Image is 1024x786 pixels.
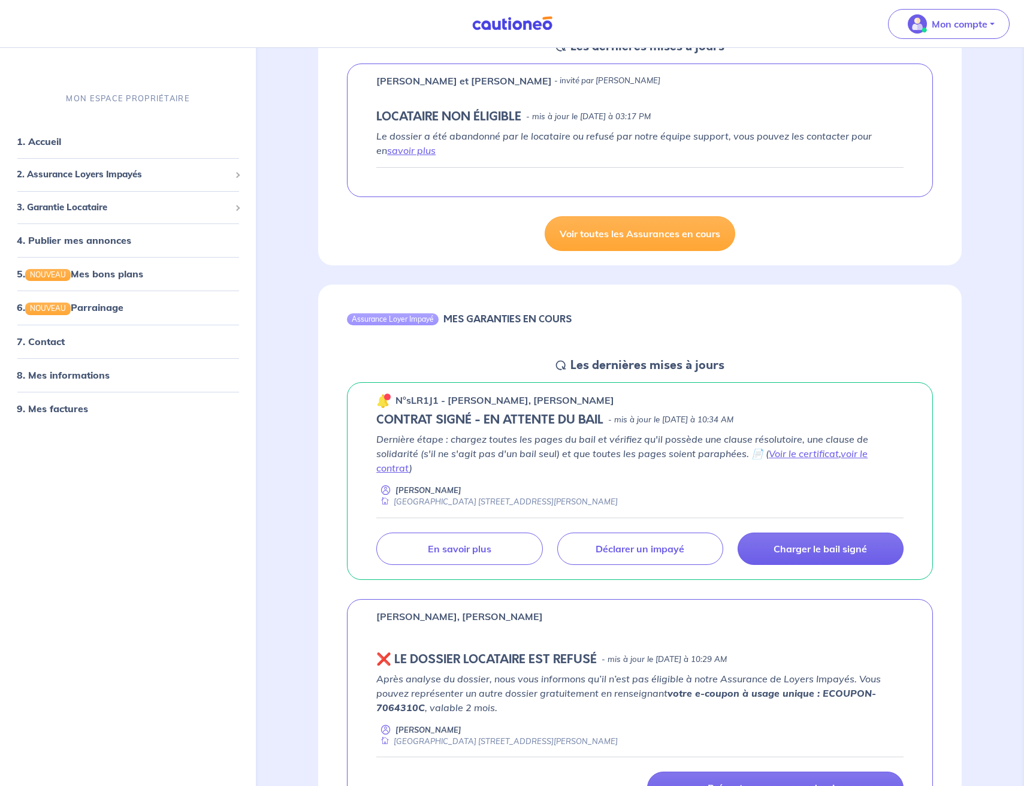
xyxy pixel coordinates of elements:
a: 7. Contact [17,335,65,347]
a: En savoir plus [376,533,542,565]
p: - mis à jour le [DATE] à 10:29 AM [602,654,727,666]
p: [PERSON_NAME] et [PERSON_NAME] [376,74,552,88]
a: 8. Mes informations [17,369,110,381]
span: 2. Assurance Loyers Impayés [17,168,230,182]
img: illu_account_valid_menu.svg [908,14,927,34]
div: 4. Publier mes annonces [5,228,251,252]
a: Voir le certificat [769,448,839,459]
div: 6.NOUVEAUParrainage [5,296,251,320]
a: voir le contrat [376,448,868,474]
a: 4. Publier mes annonces [17,234,131,246]
p: Charger le bail signé [774,543,867,555]
em: Le dossier a été abandonné par le locataire ou refusé par notre équipe support, vous pouvez les c... [376,130,872,156]
img: Cautioneo [467,16,557,31]
p: [PERSON_NAME] [395,724,461,736]
h6: MES GARANTIES EN COURS [443,313,572,325]
a: Voir toutes les Assurances en cours [545,216,735,251]
div: 2. Assurance Loyers Impayés [5,163,251,186]
p: [PERSON_NAME], [PERSON_NAME] [376,609,543,624]
a: 9. Mes factures [17,403,88,415]
p: Après analyse du dossier, nous vous informons qu’il n’est pas éligible à notre Assurance de Loyer... [376,672,904,715]
div: 7. Contact [5,329,251,353]
strong: votre e-coupon à usage unique : ECOUPON-7064310C [376,687,876,714]
img: 🔔 [376,394,391,408]
p: Déclarer un impayé [596,543,684,555]
h5: LOCATAIRE NON ÉLIGIBLE [376,110,521,124]
div: 8. Mes informations [5,363,251,387]
div: 3. Garantie Locataire [5,196,251,219]
div: 5.NOUVEAUMes bons plans [5,262,251,286]
a: Déclarer un impayé [557,533,723,565]
p: - mis à jour le [DATE] à 03:17 PM [526,111,651,123]
div: [GEOGRAPHIC_DATA] [STREET_ADDRESS][PERSON_NAME] [376,496,618,507]
div: state: CONTRACT-SIGNED, Context: NEW,CHOOSE-CERTIFICATE,RELATIONSHIP,RENTER-DOCUMENTS [376,413,904,427]
p: - invité par [PERSON_NAME] [554,75,660,87]
a: 5.NOUVEAUMes bons plans [17,268,143,280]
div: Assurance Loyer Impayé [347,313,439,325]
p: n°sLR1J1 - [PERSON_NAME], [PERSON_NAME] [395,393,614,407]
h5: ❌️️ LE DOSSIER LOCATAIRE EST REFUSÉ [376,652,597,667]
p: - mis à jour le [DATE] à 10:34 AM [608,414,733,426]
div: [GEOGRAPHIC_DATA] [STREET_ADDRESS][PERSON_NAME] [376,736,618,747]
p: MON ESPACE PROPRIÉTAIRE [66,93,189,104]
a: 6.NOUVEAUParrainage [17,302,123,314]
div: state: ARCHIVED, Context: IN-LANDLORD,IN-LANDLORD-NO-CERTIFICATE [376,110,904,124]
div: 1. Accueil [5,129,251,153]
span: 3. Garantie Locataire [17,201,230,214]
p: En savoir plus [428,543,491,555]
button: illu_account_valid_menu.svgMon compte [888,9,1010,39]
h5: Les dernières mises à jours [570,358,724,373]
p: Mon compte [932,17,987,31]
div: 9. Mes factures [5,397,251,421]
a: 1. Accueil [17,135,61,147]
p: [PERSON_NAME] [395,485,461,496]
a: Charger le bail signé [738,533,904,565]
h5: CONTRAT SIGNÉ - EN ATTENTE DU BAIL [376,413,603,427]
a: savoir plus [387,144,436,156]
div: state: REJECTED, Context: NEW,CHOOSE-CERTIFICATE,RELATIONSHIP,RENTER-DOCUMENTS [376,652,904,667]
p: Dernière étape : chargez toutes les pages du bail et vérifiez qu'il possède une clause résolutoir... [376,432,904,475]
